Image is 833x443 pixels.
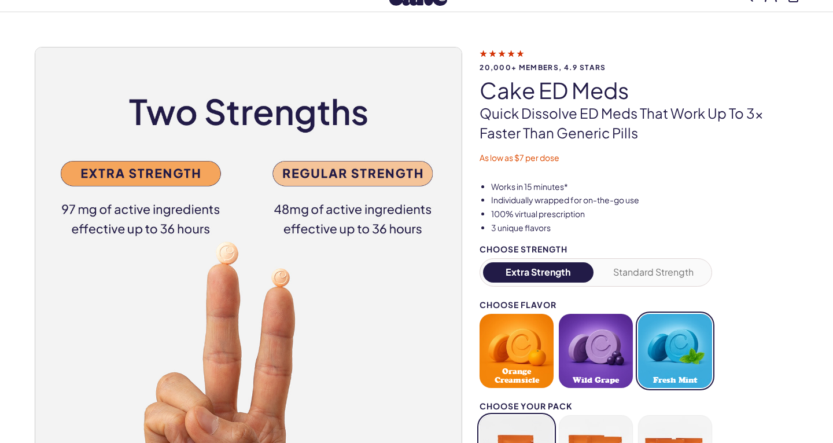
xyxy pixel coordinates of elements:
h1: Cake ED Meds [480,78,798,102]
a: 20,000+ members, 4.9 stars [480,48,798,71]
li: Works in 15 minutes* [491,181,798,193]
p: Quick dissolve ED Meds that work up to 3x faster than generic pills [480,104,798,142]
li: 3 unique flavors [491,222,798,234]
p: As low as $7 per dose [480,152,798,164]
span: 20,000+ members, 4.9 stars [480,64,798,71]
span: Fresh Mint [653,376,697,385]
div: Choose Flavor [480,301,712,309]
span: Orange Creamsicle [483,367,550,385]
span: Wild Grape [573,376,619,385]
div: Choose Strength [480,245,712,254]
div: Choose your pack [480,402,712,411]
button: Standard Strength [599,262,709,283]
li: Individually wrapped for on-the-go use [491,195,798,206]
button: Extra Strength [483,262,594,283]
li: 100% virtual prescription [491,208,798,220]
